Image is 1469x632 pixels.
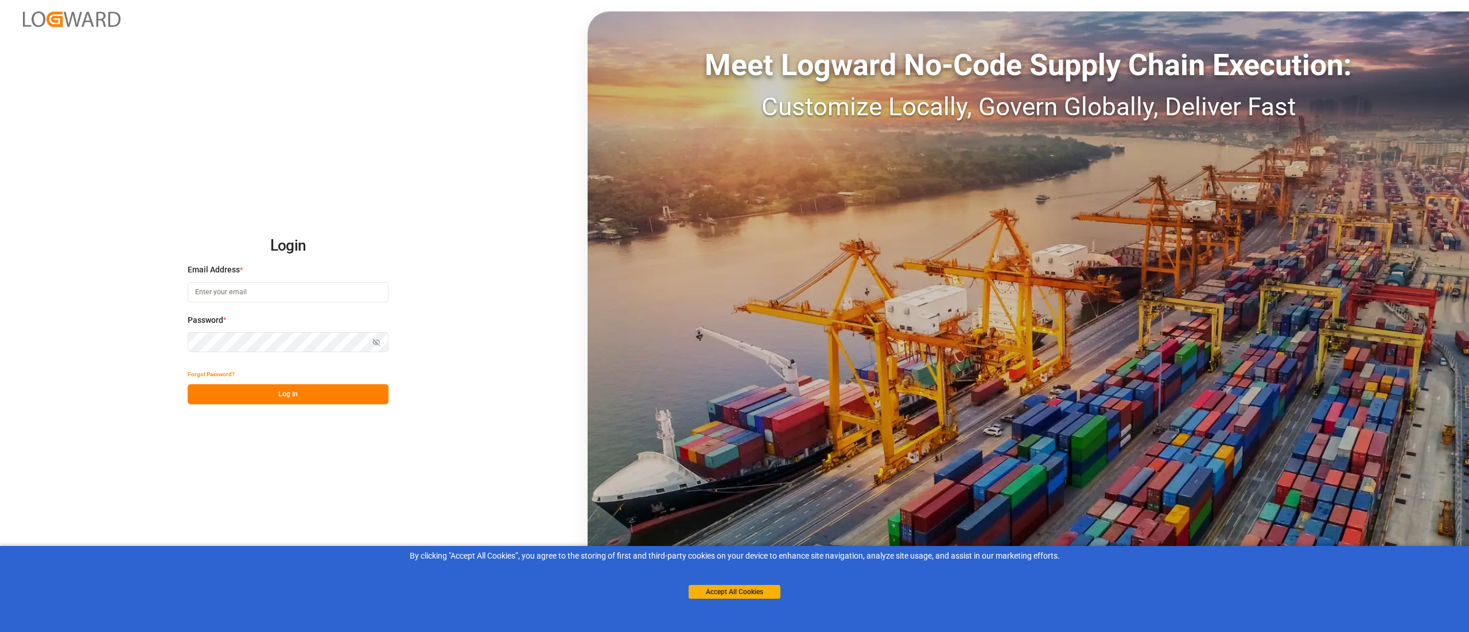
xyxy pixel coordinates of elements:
button: Accept All Cookies [689,585,780,599]
div: Meet Logward No-Code Supply Chain Execution: [588,43,1469,88]
input: Enter your email [188,282,388,302]
h2: Login [188,228,388,264]
span: Email Address [188,264,240,276]
span: Password [188,314,223,326]
img: Logward_new_orange.png [23,11,121,27]
div: Customize Locally, Govern Globally, Deliver Fast [588,88,1469,126]
button: Forgot Password? [188,364,235,384]
div: By clicking "Accept All Cookies”, you agree to the storing of first and third-party cookies on yo... [8,550,1461,562]
button: Log In [188,384,388,404]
